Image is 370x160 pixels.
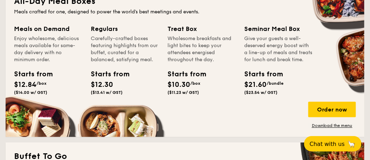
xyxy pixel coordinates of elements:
span: ($23.54 w/ GST) [244,90,277,95]
div: Meals crafted for one, designed to power the world's best meetings and events. [14,8,356,15]
span: $21.60 [244,81,267,89]
span: ($14.00 w/ GST) [14,90,47,95]
div: Treat Box [167,24,236,34]
span: ($11.23 w/ GST) [167,90,199,95]
span: /box [190,81,200,86]
div: Order now [308,102,356,117]
div: Seminar Meal Box [244,24,313,34]
span: Chat with us [310,141,345,147]
span: ($13.41 w/ GST) [91,90,123,95]
span: $10.30 [167,81,190,89]
a: Download the menu [308,123,356,128]
div: Starts from [14,69,46,79]
div: Carefully-crafted boxes featuring highlights from our buffet, curated for a balanced, satisfying ... [91,35,159,63]
span: /bundle [267,81,283,86]
div: Starts from [167,69,199,79]
div: Wholesome breakfasts and light bites to keep your attendees energised throughout the day. [167,35,236,63]
span: $12.30 [91,81,113,89]
div: Give your guests a well-deserved energy boost with a line-up of meals and treats for lunch and br... [244,35,313,63]
span: $12.84 [14,81,36,89]
div: Regulars [91,24,159,34]
div: Starts from [244,69,276,79]
span: 🦙 [348,140,356,148]
div: Starts from [91,69,122,79]
div: Enjoy wholesome, delicious meals available for same-day delivery with no minimum order. [14,35,82,63]
button: Chat with us🦙 [304,136,362,152]
div: Meals on Demand [14,24,82,34]
span: /box [36,81,47,86]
